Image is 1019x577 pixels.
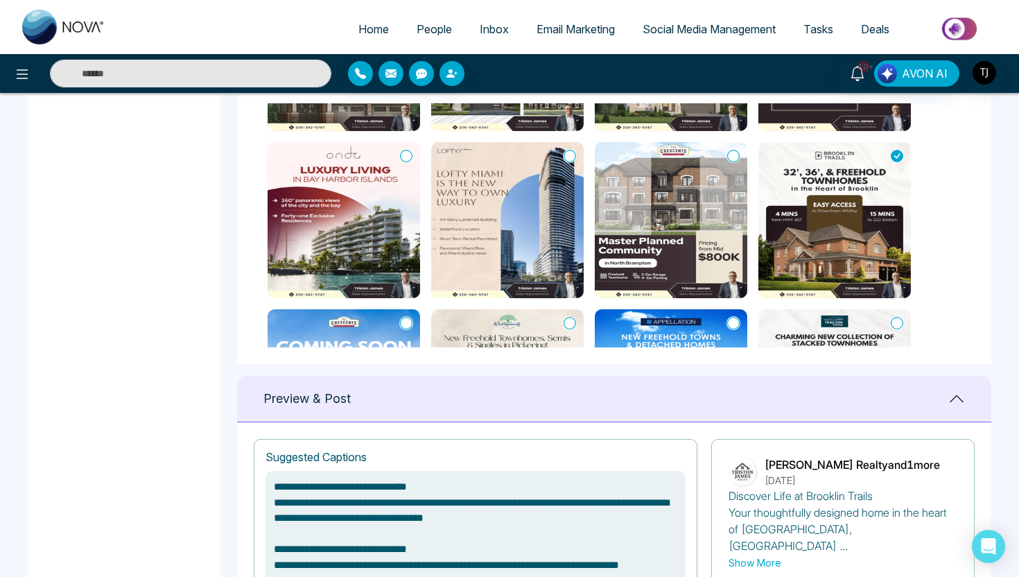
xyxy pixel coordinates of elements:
h1: Suggested Captions [265,451,367,464]
a: Email Marketing [523,16,629,42]
img: Seaton Winding Woods (39).png [431,309,584,465]
img: Onda.png [268,142,420,298]
img: Lead Flow [878,64,897,83]
a: Social Media Management [629,16,790,42]
div: Open Intercom Messenger [972,530,1005,563]
img: Nova CRM Logo [22,10,105,44]
a: 10+ [841,60,874,85]
img: The Crescents in North Brampton (40).png [595,142,747,298]
a: Inbox [466,16,523,42]
p: [DATE] [765,473,940,488]
span: Email Marketing [537,22,615,36]
img: The Crescent (39).png [268,309,420,465]
span: People [417,22,452,36]
img: Trailside Town (60).png [758,309,911,465]
img: Appellation (39).png [595,309,747,465]
button: Show More [729,556,781,570]
a: Home [345,16,403,42]
button: AVON AI [874,60,959,87]
img: Market-place.gif [910,13,1011,44]
h1: Preview & Post [263,391,351,406]
img: Brooklin Trails (40).png [758,142,911,298]
span: Deals [861,22,889,36]
a: People [403,16,466,42]
span: Home [358,22,389,36]
p: Discover Life at Brooklin Trails Your thoughtfully designed home in the heart of [GEOGRAPHIC_DATA... [729,488,957,554]
p: [PERSON_NAME] Realty and 1 more [765,456,940,473]
span: AVON AI [902,65,948,82]
span: Tasks [803,22,833,36]
img: Lofty Brickell Residences.png [431,142,584,298]
img: Triston James Realty [729,458,756,485]
a: Deals [847,16,903,42]
span: Social Media Management [643,22,776,36]
span: Inbox [480,22,509,36]
span: 10+ [857,60,870,73]
img: User Avatar [973,61,996,85]
a: Tasks [790,16,847,42]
